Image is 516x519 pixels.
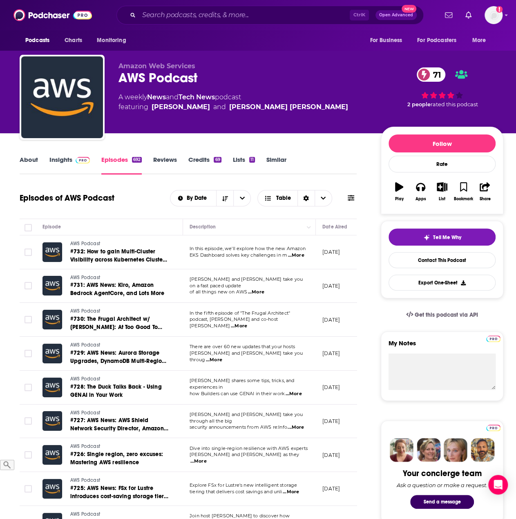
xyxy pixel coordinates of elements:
span: Toggle select row [25,417,32,425]
a: #729: AWS News: Aurora Storage Upgrades, DynamoDB Multi-Region Strong Consistency, and More [70,349,168,365]
button: Export One-Sheet [389,275,496,291]
a: #731: AWS News: Kiro, Amazon Bedrock AgentCore, and Lots More [70,281,168,298]
a: AWS Podcast [21,56,103,138]
span: Monitoring [97,35,126,46]
span: 71 [425,67,445,82]
img: Jules Profile [444,438,467,462]
p: [DATE] [322,418,340,425]
span: #728: The Duck Talks Back - Using GENAI in Your Work [70,383,162,398]
span: Toggle select row [25,485,32,492]
a: #726: Single region, zero excuses: Mastering AWS resilience [70,450,168,467]
button: Share [474,177,496,206]
img: Podchaser Pro [486,425,500,431]
a: #725: AWS News: FSx for Lustre introduces cost-saving storage tiers, MCP servers enhance AI devel... [70,484,168,501]
p: [DATE] [322,485,340,492]
img: Podchaser - Follow, Share and Rate Podcasts [13,7,92,23]
p: [DATE] [322,248,340,255]
span: In the fifth episode of "The Frugal Architect" [190,310,290,316]
button: Column Actions [304,222,314,232]
span: AWS Podcast [70,308,100,314]
span: [PERSON_NAME] and [PERSON_NAME] take you through all the big [190,412,303,424]
span: tiering that delivers cost savings and unli [190,489,282,494]
button: List [431,177,453,206]
span: ...More [288,424,304,431]
a: Similar [266,156,286,174]
span: AWS Podcast [70,376,100,382]
a: About [20,156,38,174]
span: #727: AWS News: AWS Shield Network Security Director, Amazon GuardDuty for EKS, and more [70,417,168,440]
img: Jon Profile [471,438,494,462]
a: Pro website [486,334,500,342]
button: Play [389,177,410,206]
span: For Business [370,35,402,46]
span: Logged in as mmjamo [485,6,503,24]
span: Podcasts [25,35,49,46]
a: Show notifications dropdown [462,8,475,22]
button: open menu [20,33,60,48]
h2: Choose View [257,190,332,206]
span: and [166,93,179,101]
button: open menu [467,33,496,48]
label: My Notes [389,339,496,353]
span: Toggle select row [25,384,32,391]
button: Open AdvancedNew [375,10,417,20]
span: and [213,102,226,112]
a: 71 [417,67,445,82]
span: podcast, [PERSON_NAME] and co-host [PERSON_NAME] [190,316,278,329]
a: Episodes692 [101,156,142,174]
span: Toggle select row [25,451,32,459]
span: security announcements from AWS re:Info [190,424,287,430]
span: rated this podcast [431,101,478,107]
a: Credits69 [188,156,221,174]
button: Apps [410,177,431,206]
span: Get this podcast via API [415,311,478,318]
a: AWS Podcast [70,477,168,484]
span: #726: Single region, zero excuses: Mastering AWS resilience [70,451,163,466]
a: Charts [59,33,87,48]
p: [DATE] [322,384,340,391]
a: Get this podcast via API [400,305,485,325]
span: Toggle select row [25,316,32,323]
span: Open Advanced [379,13,413,17]
span: #730: The Frugal Architect w/ [PERSON_NAME]: At Too Good To Go, Practical Engineering Keeps Food ... [70,315,162,347]
div: Play [395,197,404,201]
h1: Episodes of AWS Podcast [20,193,114,203]
a: Lists11 [233,156,255,174]
span: #731: AWS News: Kiro, Amazon Bedrock AgentCore, and Lots More [70,282,164,297]
button: open menu [364,33,412,48]
a: InsightsPodchaser Pro [49,156,90,174]
a: AWS Podcast [70,409,168,417]
input: Search podcasts, credits, & more... [139,9,350,22]
span: Table [276,195,291,201]
a: News [147,93,166,101]
svg: Add a profile image [496,6,503,13]
a: Contact This Podcast [389,252,496,268]
div: Bookmark [454,197,473,201]
a: AWS Podcast [70,308,168,315]
p: [DATE] [322,282,340,289]
span: 2 people [407,101,431,107]
a: AWS Podcast [70,240,168,248]
a: #727: AWS News: AWS Shield Network Security Director, Amazon GuardDuty for EKS, and more [70,416,168,433]
img: Sydney Profile [390,438,413,462]
span: ...More [231,323,247,329]
a: Tech News [179,93,215,101]
span: how Builders can use GENAI in their work [190,391,285,396]
a: #732: How to gain Multi-Cluster Visibility across Kubernetes Clusters with the EKS Dashboard [70,248,168,264]
span: ...More [283,489,299,495]
a: #730: The Frugal Architect w/ [PERSON_NAME]: At Too Good To Go, Practical Engineering Keeps Food ... [70,315,168,331]
p: [DATE] [322,350,340,357]
span: Toggle select row [25,282,32,289]
button: open menu [233,190,250,206]
span: There are over 60 new updates that your hosts [190,344,295,349]
a: Show notifications dropdown [442,8,456,22]
span: By Date [187,195,210,201]
p: [DATE] [322,316,340,323]
span: Amazon Web Services [118,62,195,70]
div: Sort Direction [297,190,315,206]
span: ...More [248,289,264,295]
div: Share [479,197,490,201]
div: Apps [415,197,426,201]
span: of all things new on AWS [190,289,247,295]
img: Barbara Profile [417,438,440,462]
